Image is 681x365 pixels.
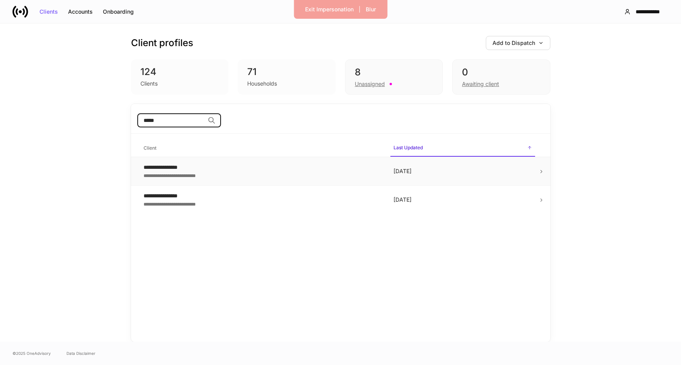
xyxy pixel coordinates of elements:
[66,350,95,356] a: Data Disclaimer
[140,66,219,78] div: 124
[140,80,158,88] div: Clients
[63,5,98,18] button: Accounts
[394,196,532,204] p: [DATE]
[247,80,277,88] div: Households
[305,7,354,12] div: Exit Impersonation
[462,66,540,79] div: 0
[98,5,139,18] button: Onboarding
[452,59,550,95] div: 0Awaiting client
[390,140,535,157] span: Last Updated
[34,5,63,18] button: Clients
[140,140,384,156] span: Client
[68,9,93,14] div: Accounts
[345,59,443,95] div: 8Unassigned
[40,9,58,14] div: Clients
[394,144,423,151] h6: Last Updated
[13,350,51,356] span: © 2025 OneAdvisory
[300,3,359,16] button: Exit Impersonation
[131,37,193,49] h3: Client profiles
[355,80,385,88] div: Unassigned
[394,167,532,175] p: [DATE]
[144,144,156,152] h6: Client
[492,40,544,46] div: Add to Dispatch
[355,66,433,79] div: 8
[462,80,499,88] div: Awaiting client
[366,7,376,12] div: Blur
[486,36,550,50] button: Add to Dispatch
[247,66,326,78] div: 71
[103,9,134,14] div: Onboarding
[361,3,381,16] button: Blur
